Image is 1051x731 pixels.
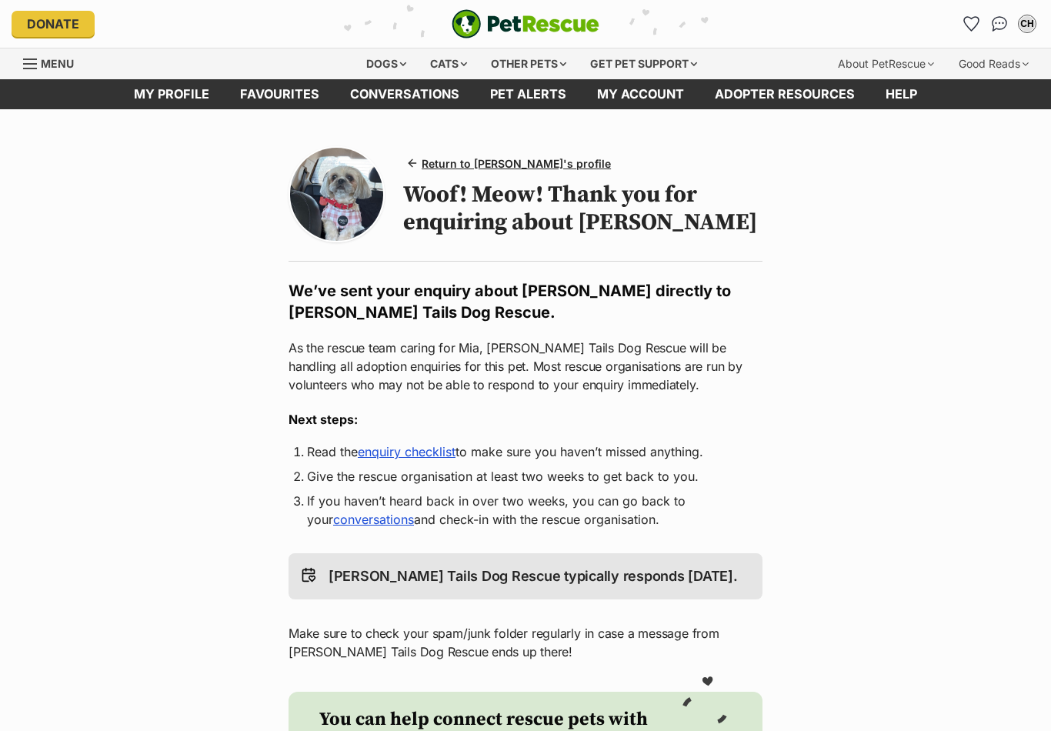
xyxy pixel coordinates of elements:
a: Menu [23,48,85,76]
a: Help [870,79,933,109]
li: Read the to make sure you haven’t missed anything. [307,442,744,461]
img: logo-e224e6f780fb5917bec1dbf3a21bbac754714ae5b6737aabdf751b685950b380.svg [452,9,599,38]
ul: Account quick links [959,12,1039,36]
p: As the rescue team caring for Mia, [PERSON_NAME] Tails Dog Rescue will be handling all adoption e... [289,339,762,394]
div: About PetRescue [827,48,945,79]
a: Favourites [225,79,335,109]
div: Good Reads [948,48,1039,79]
h2: We’ve sent your enquiry about [PERSON_NAME] directly to [PERSON_NAME] Tails Dog Rescue. [289,280,762,323]
button: My account [1015,12,1039,36]
a: My profile [118,79,225,109]
h1: Woof! Meow! Thank you for enquiring about [PERSON_NAME] [403,181,762,236]
p: [PERSON_NAME] Tails Dog Rescue typically responds [DATE]. [329,566,738,587]
h3: Next steps: [289,410,762,429]
li: Give the rescue organisation at least two weeks to get back to you. [307,467,744,486]
div: Get pet support [579,48,708,79]
a: Favourites [959,12,984,36]
a: My account [582,79,699,109]
img: chat-41dd97257d64d25036548639549fe6c8038ab92f7586957e7f3b1b290dea8141.svg [992,16,1008,32]
span: Return to [PERSON_NAME]'s profile [422,155,611,172]
a: PetRescue [452,9,599,38]
a: Pet alerts [475,79,582,109]
a: Conversations [987,12,1012,36]
li: If you haven’t heard back in over two weeks, you can go back to your and check-in with the rescue... [307,492,744,529]
div: Other pets [480,48,577,79]
a: Adopter resources [699,79,870,109]
a: enquiry checklist [358,444,455,459]
a: conversations [335,79,475,109]
div: Dogs [355,48,417,79]
a: conversations [333,512,414,527]
a: Return to [PERSON_NAME]'s profile [403,152,617,175]
img: Photo of Mia [290,148,383,241]
div: Cats [419,48,478,79]
div: CH [1019,16,1035,32]
a: Donate [12,11,95,37]
p: Make sure to check your spam/junk folder regularly in case a message from [PERSON_NAME] Tails Dog... [289,624,762,661]
span: Menu [41,57,74,70]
